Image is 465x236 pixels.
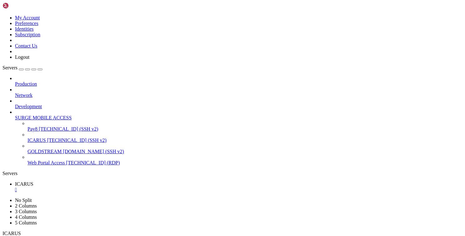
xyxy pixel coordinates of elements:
a: Logout [15,54,29,60]
a: Preferences [15,21,38,26]
span: [DOMAIN_NAME] (SSH v2) [63,149,124,154]
a: SURGE MOBILE ACCESS [15,115,462,121]
li: ICARUS [TECHNICAL_ID] (SSH v2) [27,132,462,143]
a: Identities [15,26,34,32]
a: Web Portal Access [TECHNICAL_ID] (RDP) [27,160,462,166]
span: ICARUS [2,231,21,236]
a:  [15,187,462,193]
span: Network [15,93,32,98]
a: No Split [15,198,32,203]
a: ICARUS [15,181,462,193]
li: SURGE MOBILE ACCESS [15,109,462,166]
li: Network [15,87,462,98]
a: ICARUS [TECHNICAL_ID] (SSH v2) [27,138,462,143]
li: Development [15,98,462,109]
a: Production [15,81,462,87]
span: Production [15,81,37,87]
span: [TECHNICAL_ID] (RDP) [66,160,120,165]
a: 4 Columns [15,214,37,220]
a: 2 Columns [15,203,37,208]
span: ICARUS [27,138,46,143]
span: Pay8 [27,126,37,132]
a: Servers [2,65,42,70]
li: GOLDSTREAM [DOMAIN_NAME] (SSH v2) [27,143,462,154]
a: 3 Columns [15,209,37,214]
li: Web Portal Access [TECHNICAL_ID] (RDP) [27,154,462,166]
span: GOLDSTREAM [27,149,62,154]
div: Servers [2,171,462,176]
li: Production [15,76,462,87]
span: Servers [2,65,17,70]
span: [TECHNICAL_ID] (SSH v2) [39,126,98,132]
a: My Account [15,15,40,20]
a: Network [15,93,462,98]
span: ICARUS [15,181,33,187]
a: Subscription [15,32,40,37]
span: Development [15,104,42,109]
a: 5 Columns [15,220,37,225]
a: Development [15,104,462,109]
a: GOLDSTREAM [DOMAIN_NAME] (SSH v2) [27,149,462,154]
img: Shellngn [2,3,38,9]
span: [TECHNICAL_ID] (SSH v2) [47,138,107,143]
span: SURGE MOBILE ACCESS [15,115,72,120]
li: Pay8 [TECHNICAL_ID] (SSH v2) [27,121,462,132]
a: Pay8 [TECHNICAL_ID] (SSH v2) [27,126,462,132]
a: Contact Us [15,43,37,48]
span: Web Portal Access [27,160,65,165]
